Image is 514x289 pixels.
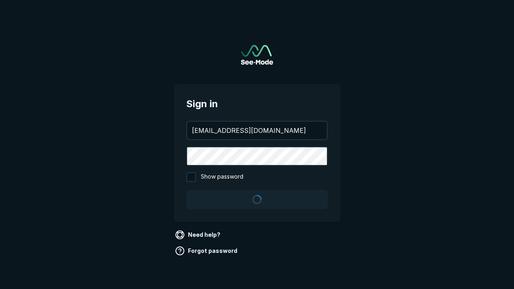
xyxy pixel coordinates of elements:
input: your@email.com [187,122,327,139]
a: Go to sign in [241,45,273,65]
span: Show password [201,172,243,182]
a: Need help? [173,228,224,241]
a: Forgot password [173,244,241,257]
span: Sign in [186,97,328,111]
img: See-Mode Logo [241,45,273,65]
